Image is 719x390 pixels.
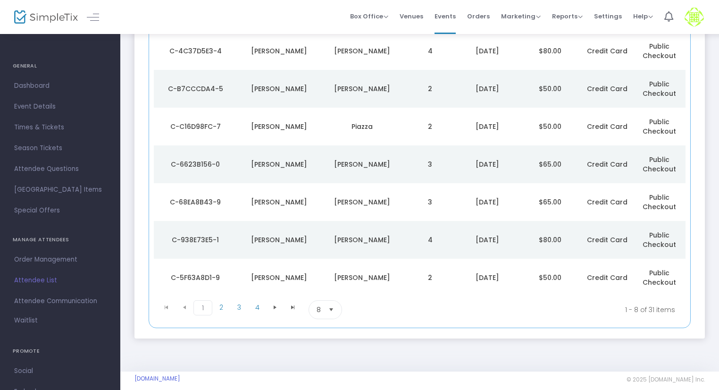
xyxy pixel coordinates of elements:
span: Marketing [501,12,541,21]
span: 8 [317,305,321,314]
div: C-938E73E5-1 [156,235,235,245]
span: Venues [400,4,423,28]
div: pucci-savio [323,235,402,245]
h4: GENERAL [13,57,108,76]
td: 2 [404,108,456,145]
span: Credit Card [587,197,627,207]
td: 3 [404,183,456,221]
span: Public Checkout [643,193,676,212]
div: marisa [240,235,318,245]
div: C-6623B156-0 [156,160,235,169]
span: Public Checkout [643,230,676,249]
div: 8/21/2025 [459,235,517,245]
div: Ryan [323,197,402,207]
span: Public Checkout [643,155,676,174]
span: Public Checkout [643,117,676,136]
kendo-pager-info: 1 - 8 of 31 items [435,300,675,319]
span: Order Management [14,254,106,266]
div: C-5F63A8D1-9 [156,273,235,282]
span: Season Tickets [14,142,106,154]
div: Amanda [240,273,318,282]
span: Attendee Communication [14,295,106,307]
span: Social [14,365,106,377]
div: Olszowy [323,46,402,56]
div: 8/22/2025 [459,160,517,169]
div: C-C16D98FC-7 [156,122,235,131]
td: 2 [404,70,456,108]
span: Settings [594,4,622,28]
span: Page 3 [230,300,248,314]
span: Events [435,4,456,28]
span: Box Office [350,12,388,21]
span: Orders [467,4,490,28]
span: Event Details [14,101,106,113]
span: Credit Card [587,46,627,56]
span: Public Checkout [643,268,676,287]
div: 8/20/2025 [459,273,517,282]
span: Go to the next page [266,300,284,314]
td: $65.00 [518,183,581,221]
td: $50.00 [518,108,581,145]
span: Public Checkout [643,79,676,98]
button: Select [325,301,338,319]
td: $80.00 [518,221,581,259]
td: $65.00 [518,145,581,183]
span: Page 4 [248,300,266,314]
div: Brynne [240,160,318,169]
div: Staci [240,46,318,56]
span: Page 2 [212,300,230,314]
div: Samms [323,84,402,93]
div: Jessica [240,84,318,93]
div: 8/24/2025 [459,84,517,93]
span: Special Offers [14,204,106,217]
span: Page 1 [193,300,212,315]
span: Go to the last page [284,300,302,314]
span: Credit Card [587,160,627,169]
td: $50.00 [518,259,581,297]
span: Attendee List [14,274,106,287]
span: Dashboard [14,80,106,92]
h4: PROMOTE [13,342,108,361]
span: [GEOGRAPHIC_DATA] Items [14,184,106,196]
div: Heather [240,197,318,207]
span: © 2025 [DOMAIN_NAME] Inc. [627,376,705,383]
a: [DOMAIN_NAME] [134,375,180,382]
div: 8/22/2025 [459,197,517,207]
span: Attendee Questions [14,163,106,175]
h4: MANAGE ATTENDEES [13,230,108,249]
div: Danielle [240,122,318,131]
div: 8/24/2025 [459,122,517,131]
div: Kraynak [323,160,402,169]
span: Credit Card [587,122,627,131]
div: 8/24/2025 [459,46,517,56]
span: Waitlist [14,316,38,325]
div: C-68EA8B43-9 [156,197,235,207]
span: Go to the last page [289,304,297,311]
span: Reports [552,12,583,21]
span: Times & Tickets [14,121,106,134]
span: Credit Card [587,235,627,245]
td: $80.00 [518,32,581,70]
span: Credit Card [587,273,627,282]
div: C-B7CCCDA4-5 [156,84,235,93]
div: Piazza [323,122,402,131]
td: 4 [404,221,456,259]
span: Public Checkout [643,42,676,60]
span: Credit Card [587,84,627,93]
td: 4 [404,32,456,70]
span: Go to the next page [271,304,279,311]
td: $50.00 [518,70,581,108]
td: 3 [404,145,456,183]
td: 2 [404,259,456,297]
div: C-4C37D5E3-4 [156,46,235,56]
div: Caudell [323,273,402,282]
span: Help [633,12,653,21]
